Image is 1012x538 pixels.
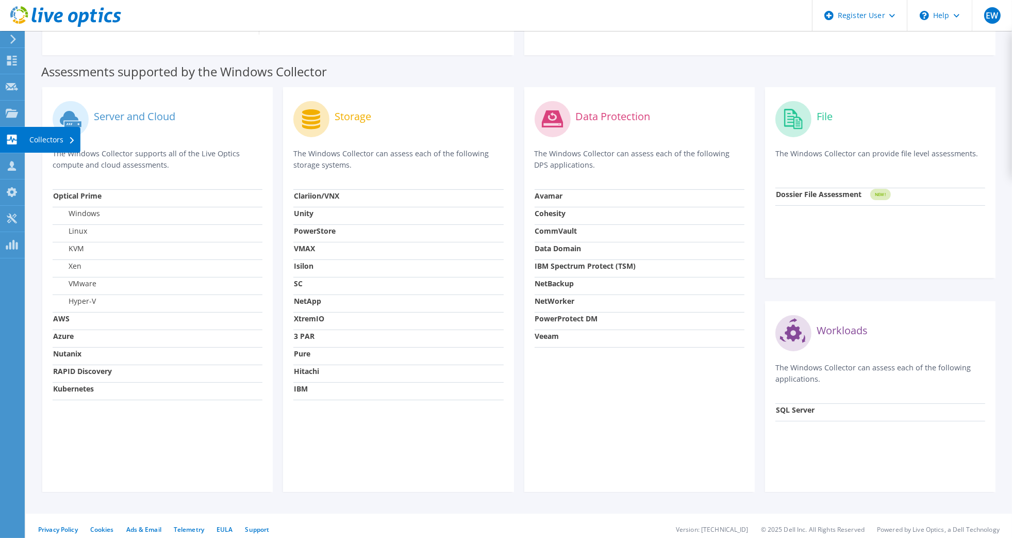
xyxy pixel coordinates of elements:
[875,192,885,198] tspan: NEW!
[293,148,503,171] p: The Windows Collector can assess each of the following storage systems.
[877,525,1000,534] li: Powered by Live Optics, a Dell Technology
[294,349,310,358] strong: Pure
[535,226,577,236] strong: CommVault
[535,314,598,323] strong: PowerProtect DM
[294,296,321,306] strong: NetApp
[535,243,582,253] strong: Data Domain
[53,191,102,201] strong: Optical Prime
[53,261,81,271] label: Xen
[535,296,575,306] strong: NetWorker
[775,362,985,385] p: The Windows Collector can assess each of the following applications.
[335,111,371,122] label: Storage
[535,191,563,201] strong: Avamar
[817,325,868,336] label: Workloads
[38,525,78,534] a: Privacy Policy
[53,226,87,236] label: Linux
[676,525,749,534] li: Version: [TECHNICAL_ID]
[53,279,96,289] label: VMware
[53,208,100,219] label: Windows
[294,208,313,218] strong: Unity
[53,331,74,341] strong: Azure
[245,525,269,534] a: Support
[576,111,651,122] label: Data Protection
[53,349,81,358] strong: Nutanix
[41,67,327,77] label: Assessments supported by the Windows Collector
[53,296,96,306] label: Hyper-V
[294,331,314,341] strong: 3 PAR
[535,279,574,288] strong: NetBackup
[761,525,865,534] li: © 2025 Dell Inc. All Rights Reserved
[294,261,313,271] strong: Isilon
[94,111,175,122] label: Server and Cloud
[920,11,929,20] svg: \n
[535,148,744,171] p: The Windows Collector can assess each of the following DPS applications.
[984,7,1001,24] span: EW
[126,525,161,534] a: Ads & Email
[174,525,204,534] a: Telemetry
[535,331,559,341] strong: Veeam
[535,261,636,271] strong: IBM Spectrum Protect (TSM)
[217,525,233,534] a: EULA
[535,208,566,218] strong: Cohesity
[776,189,861,199] strong: Dossier File Assessment
[817,111,833,122] label: File
[294,191,339,201] strong: Clariion/VNX
[294,384,308,394] strong: IBM
[53,243,84,254] label: KVM
[294,279,303,288] strong: SC
[53,314,70,323] strong: AWS
[24,127,80,153] div: Collectors
[294,226,336,236] strong: PowerStore
[294,243,315,253] strong: VMAX
[53,384,94,394] strong: Kubernetes
[775,148,985,169] p: The Windows Collector can provide file level assessments.
[90,525,114,534] a: Cookies
[776,405,815,415] strong: SQL Server
[53,366,112,376] strong: RAPID Discovery
[53,148,262,171] p: The Windows Collector supports all of the Live Optics compute and cloud assessments.
[294,314,324,323] strong: XtremIO
[294,366,319,376] strong: Hitachi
